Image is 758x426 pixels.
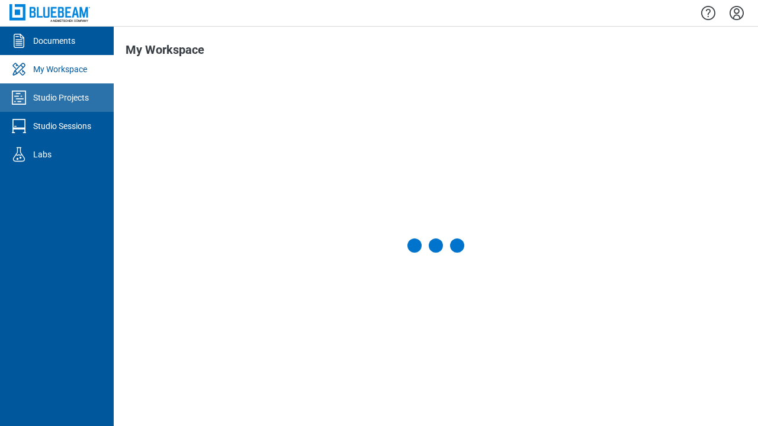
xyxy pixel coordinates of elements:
div: Loading My Workspace [407,238,464,253]
svg: Studio Projects [9,88,28,107]
div: Studio Projects [33,92,89,104]
div: My Workspace [33,63,87,75]
svg: My Workspace [9,60,28,79]
div: Studio Sessions [33,120,91,132]
img: Bluebeam, Inc. [9,4,90,21]
h1: My Workspace [126,43,204,62]
div: Labs [33,149,52,160]
div: Documents [33,35,75,47]
svg: Labs [9,145,28,164]
button: Settings [727,3,746,23]
svg: Studio Sessions [9,117,28,135]
svg: Documents [9,31,28,50]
